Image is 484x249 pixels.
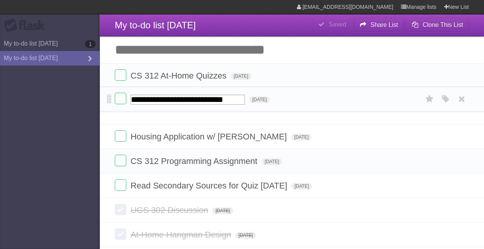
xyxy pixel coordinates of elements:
[130,71,228,80] span: CS 312 At-Home Quizzes
[406,18,469,32] button: Clone This List
[235,232,256,239] span: [DATE]
[130,230,233,239] span: At-Home Hangman Design
[291,134,312,141] span: [DATE]
[130,181,289,190] span: Read Secondary Sources for Quiz [DATE]
[130,205,210,215] span: UGS 302 Discussion
[422,21,463,28] b: Clone This List
[212,207,233,214] span: [DATE]
[249,96,270,103] span: [DATE]
[115,69,126,81] label: Done
[262,158,282,165] span: [DATE]
[115,155,126,166] label: Done
[115,228,126,240] label: Done
[4,19,50,33] div: Flask
[329,21,346,28] b: Saved
[115,130,126,142] label: Done
[370,21,398,28] b: Share List
[115,179,126,191] label: Done
[115,20,196,30] span: My to-do list [DATE]
[422,93,437,105] label: Star task
[231,73,251,80] span: [DATE]
[354,18,404,32] button: Share List
[115,204,126,215] label: Done
[85,40,96,48] b: 1
[291,183,312,190] span: [DATE]
[115,93,126,104] label: Done
[130,132,288,141] span: Housing Application w/ [PERSON_NAME]
[130,156,259,166] span: CS 312 Programming Assignment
